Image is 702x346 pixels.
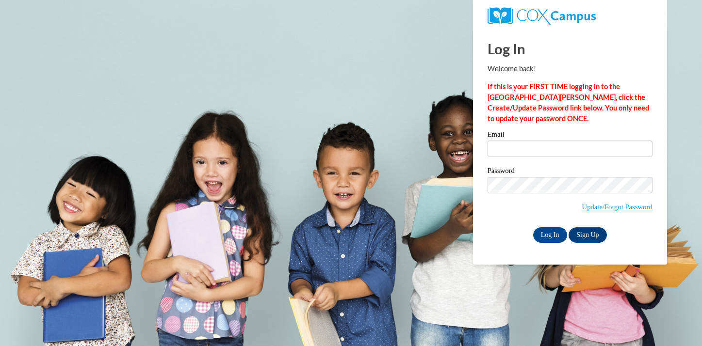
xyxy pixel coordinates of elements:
label: Email [488,131,653,141]
h1: Log In [488,39,653,59]
input: Log In [533,227,567,243]
strong: If this is your FIRST TIME logging in to the [GEOGRAPHIC_DATA][PERSON_NAME], click the Create/Upd... [488,82,649,123]
p: Welcome back! [488,63,653,74]
img: COX Campus [488,7,596,25]
a: Sign Up [569,227,606,243]
a: Update/Forgot Password [582,203,653,211]
a: COX Campus [488,11,596,19]
label: Password [488,167,653,177]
